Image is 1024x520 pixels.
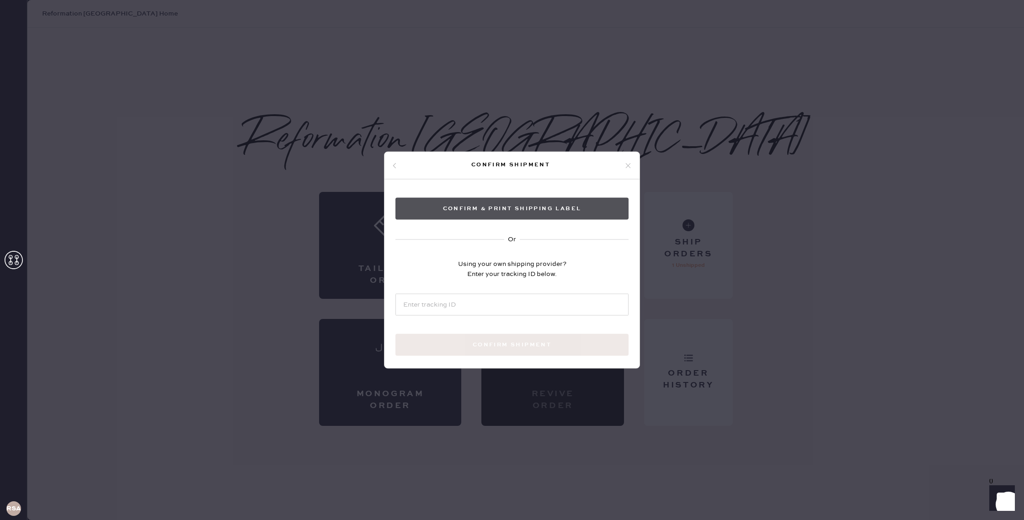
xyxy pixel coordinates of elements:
div: Or [508,234,516,244]
iframe: Front Chat [981,479,1020,518]
input: Enter tracking ID [395,294,629,316]
div: Using your own shipping provider? Enter your tracking ID below. [458,259,566,279]
button: Confirm & Print shipping label [395,198,629,220]
div: Confirm shipment [397,159,624,170]
button: Confirm shipment [395,334,629,356]
h3: RSA [6,505,21,512]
